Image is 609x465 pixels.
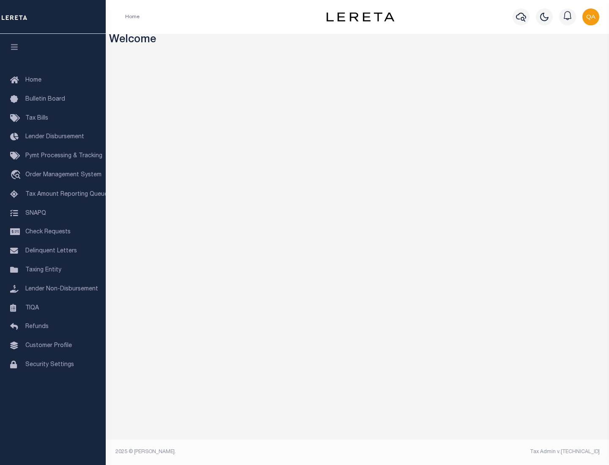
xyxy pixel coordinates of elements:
div: 2025 © [PERSON_NAME]. [109,448,358,456]
img: logo-dark.svg [326,12,394,22]
span: Tax Bills [25,115,48,121]
span: Tax Amount Reporting Queue [25,191,108,197]
span: Order Management System [25,172,101,178]
span: TIQA [25,305,39,311]
li: Home [125,13,140,21]
span: Delinquent Letters [25,248,77,254]
span: Home [25,77,41,83]
span: Lender Non-Disbursement [25,286,98,292]
div: Tax Admin v.[TECHNICAL_ID] [364,448,600,456]
h3: Welcome [109,34,606,47]
span: Customer Profile [25,343,72,349]
i: travel_explore [10,170,24,181]
span: Lender Disbursement [25,134,84,140]
span: Security Settings [25,362,74,368]
span: Taxing Entity [25,267,61,273]
span: Check Requests [25,229,71,235]
span: Pymt Processing & Tracking [25,153,102,159]
span: SNAPQ [25,210,46,216]
span: Bulletin Board [25,96,65,102]
span: Refunds [25,324,49,330]
img: svg+xml;base64,PHN2ZyB4bWxucz0iaHR0cDovL3d3dy53My5vcmcvMjAwMC9zdmciIHBvaW50ZXItZXZlbnRzPSJub25lIi... [582,8,599,25]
